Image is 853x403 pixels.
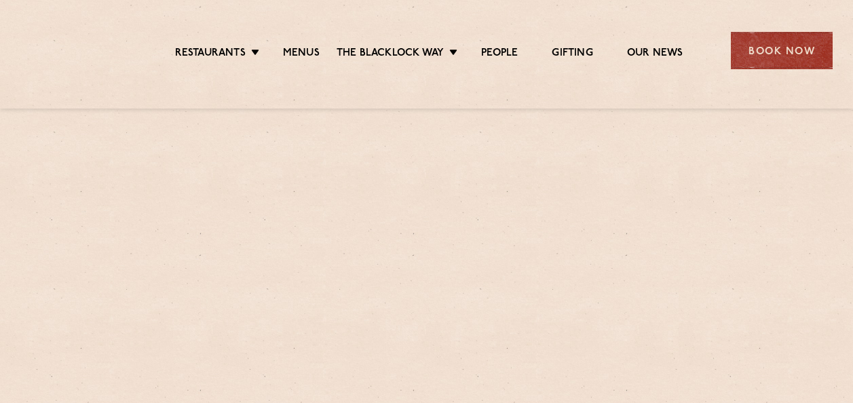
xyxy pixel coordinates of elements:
[481,47,518,62] a: People
[20,13,134,88] img: svg%3E
[175,47,246,62] a: Restaurants
[337,47,444,62] a: The Blacklock Way
[283,47,320,62] a: Menus
[552,47,592,62] a: Gifting
[731,32,833,69] div: Book Now
[627,47,683,62] a: Our News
